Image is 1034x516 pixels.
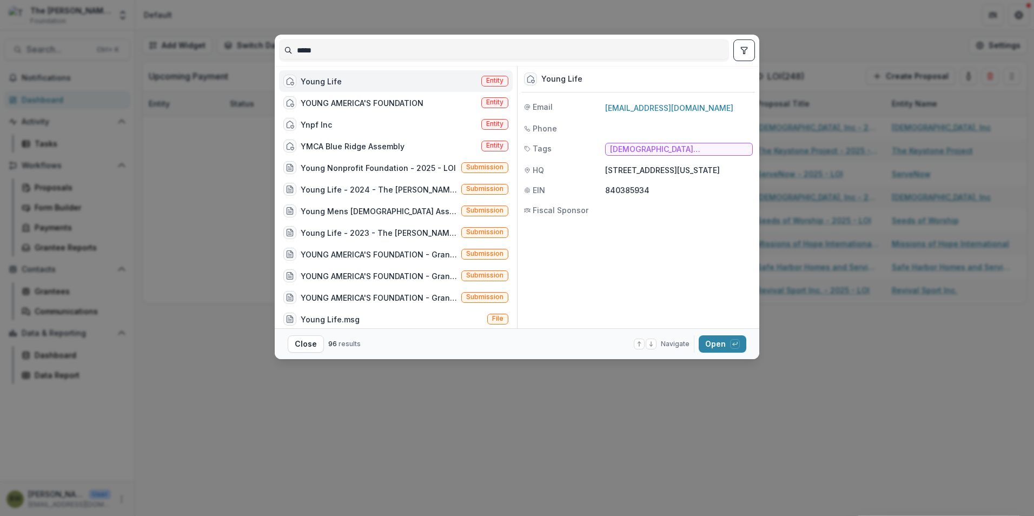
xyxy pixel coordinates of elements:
div: Young Life - 2023 - The [PERSON_NAME] Foundation Grant Proposal Application [301,227,457,239]
span: Email [533,101,553,113]
div: Young Mens [DEMOGRAPHIC_DATA] Association Blue Ridge Assembly - 2024 - LOI [301,206,457,217]
span: Tags [533,143,552,154]
span: Submission [466,185,503,193]
span: Navigate [661,339,690,349]
div: YOUNG AMERICA'S FOUNDATION - Grant - [DATE] [301,270,457,282]
div: Young Life [541,75,582,84]
span: EIN [533,184,545,196]
p: [STREET_ADDRESS][US_STATE] [605,164,753,176]
div: Ynpf Inc [301,119,332,130]
span: [DEMOGRAPHIC_DATA] Translation/Distribution [610,145,748,154]
div: YOUNG AMERICA'S FOUNDATION - Grant - [DATE] [301,292,457,303]
div: YOUNG AMERICA'S FOUNDATION - Grant - [DATE] [301,249,457,260]
div: YOUNG AMERICA'S FOUNDATION [301,97,423,109]
div: Young Life [301,76,342,87]
span: Submission [466,228,503,236]
span: results [339,340,361,348]
span: Submission [466,250,503,257]
span: Entity [486,120,503,128]
span: Entity [486,77,503,84]
span: HQ [533,164,544,176]
span: Entity [486,142,503,149]
span: 96 [328,340,337,348]
span: Fiscal Sponsor [533,204,588,216]
div: YMCA Blue Ridge Assembly [301,141,405,152]
div: Young Nonprofit Foundation - 2025 - LOI [301,162,456,174]
span: Entity [486,98,503,106]
span: Submission [466,272,503,279]
button: Open [699,335,746,353]
span: Phone [533,123,557,134]
a: [EMAIL_ADDRESS][DOMAIN_NAME] [605,103,733,113]
button: toggle filters [733,39,755,61]
div: Young Life - 2024 - The [PERSON_NAME] Foundation Grant Proposal Application [301,184,457,195]
button: Close [288,335,324,353]
span: Submission [466,207,503,214]
span: File [492,315,503,322]
span: Submission [466,163,503,171]
div: Young Life.msg [301,314,360,325]
p: 840385934 [605,184,753,196]
span: Submission [466,293,503,301]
